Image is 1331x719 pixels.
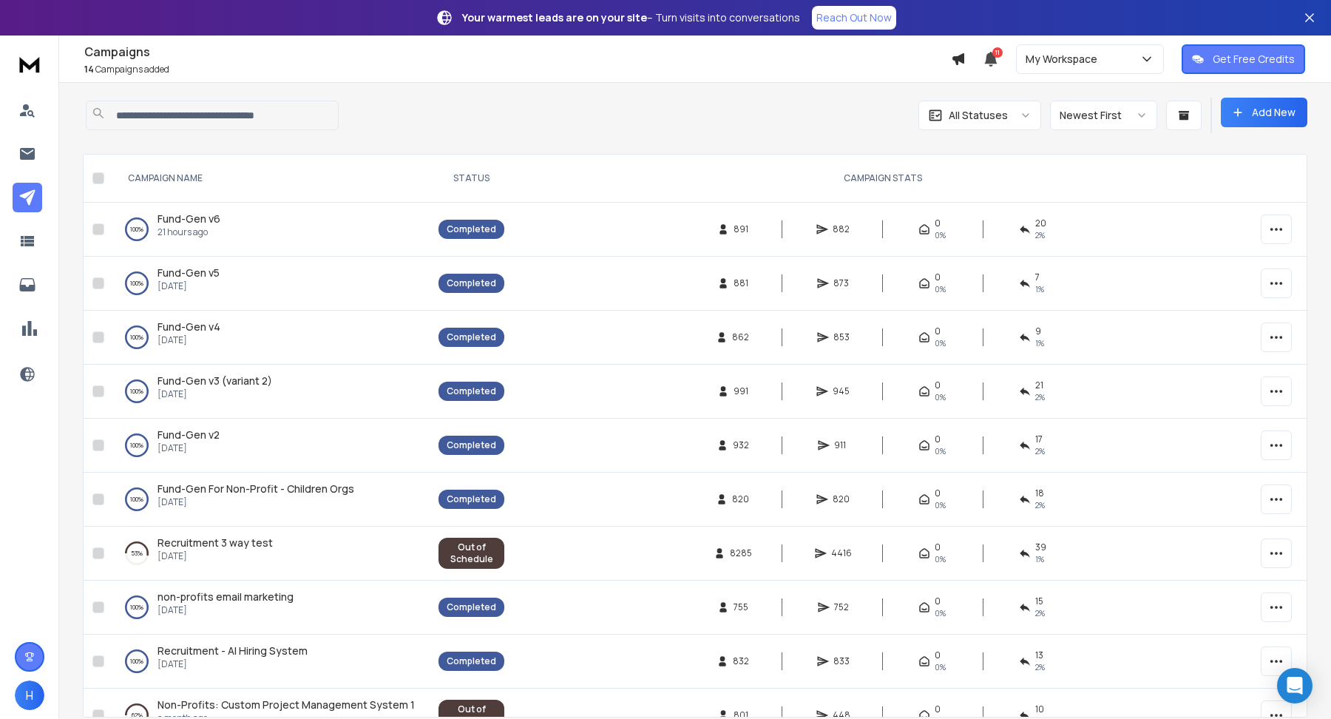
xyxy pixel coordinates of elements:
[935,229,946,241] span: 0 %
[130,600,143,615] p: 100 %
[1035,595,1043,607] span: 15
[447,493,496,505] div: Completed
[130,384,143,399] p: 100 %
[110,311,430,365] td: 100%Fund-Gen v4[DATE]
[935,391,946,403] span: 0 %
[1035,487,1044,499] span: 18
[730,547,752,559] span: 8285
[130,492,143,507] p: 100 %
[158,590,294,604] a: non-profits email marketing
[15,681,44,710] button: H
[816,10,892,25] p: Reach Out Now
[935,433,941,445] span: 0
[158,280,220,292] p: [DATE]
[1035,541,1046,553] span: 39
[158,698,415,712] span: Non-Profits: Custom Project Management System 1
[935,445,946,457] span: 0 %
[734,601,748,613] span: 755
[1035,283,1044,295] span: 1 %
[84,43,951,61] h1: Campaigns
[158,320,220,334] a: Fund-Gen v4
[158,374,272,388] a: Fund-Gen v3 (variant 2)
[110,419,430,473] td: 100%Fund-Gen v2[DATE]
[110,473,430,527] td: 100%Fund-Gen For Non-Profit - Children Orgs[DATE]
[734,277,748,289] span: 881
[992,47,1003,58] span: 11
[935,379,941,391] span: 0
[732,331,749,343] span: 862
[935,325,941,337] span: 0
[158,644,308,658] span: Recruitment - AI Hiring System
[447,223,496,235] div: Completed
[935,553,946,565] span: 0 %
[447,601,496,613] div: Completed
[110,581,430,635] td: 100%non-profits email marketing[DATE]
[949,108,1008,123] p: All Statuses
[1035,445,1045,457] span: 2 %
[130,330,143,345] p: 100 %
[1213,52,1295,67] p: Get Free Credits
[158,604,294,616] p: [DATE]
[158,496,354,508] p: [DATE]
[1050,101,1157,130] button: Newest First
[447,655,496,667] div: Completed
[158,536,273,550] span: Recruitment 3 way test
[158,698,415,712] a: Non-Profits: Custom Project Management System 1
[833,277,849,289] span: 873
[158,590,294,604] span: non-profits email marketing
[1035,703,1044,715] span: 10
[447,277,496,289] div: Completed
[1035,499,1045,511] span: 2 %
[834,601,849,613] span: 752
[935,217,941,229] span: 0
[833,493,850,505] span: 820
[158,388,272,400] p: [DATE]
[158,428,220,442] a: Fund-Gen v2
[1035,229,1045,241] span: 2 %
[110,155,430,203] th: CAMPAIGN NAME
[130,654,143,669] p: 100 %
[447,439,496,451] div: Completed
[1035,391,1045,403] span: 2 %
[110,203,430,257] td: 100%Fund-Gen v621 hours ago
[130,276,143,291] p: 100 %
[1035,553,1044,565] span: 1 %
[935,337,946,349] span: 0 %
[158,550,273,562] p: [DATE]
[158,536,273,550] a: Recruitment 3 way test
[1035,325,1041,337] span: 9
[513,155,1252,203] th: CAMPAIGN STATS
[734,223,748,235] span: 891
[462,10,647,24] strong: Your warmest leads are on your site
[110,365,430,419] td: 100%Fund-Gen v3 (variant 2)[DATE]
[833,385,850,397] span: 945
[935,595,941,607] span: 0
[834,439,849,451] span: 911
[1035,379,1043,391] span: 21
[130,222,143,237] p: 100 %
[158,658,308,670] p: [DATE]
[732,493,749,505] span: 820
[935,703,941,715] span: 0
[831,547,852,559] span: 4416
[1035,607,1045,619] span: 2 %
[158,226,220,238] p: 21 hours ago
[935,487,941,499] span: 0
[833,223,850,235] span: 882
[935,649,941,661] span: 0
[158,644,308,658] a: Recruitment - AI Hiring System
[1035,649,1043,661] span: 13
[84,63,94,75] span: 14
[158,482,354,496] a: Fund-Gen For Non-Profit - Children Orgs
[158,266,220,280] span: Fund-Gen v5
[447,541,496,565] div: Out of Schedule
[130,438,143,453] p: 100 %
[430,155,513,203] th: STATUS
[447,385,496,397] div: Completed
[935,661,946,673] span: 0%
[1221,98,1307,127] button: Add New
